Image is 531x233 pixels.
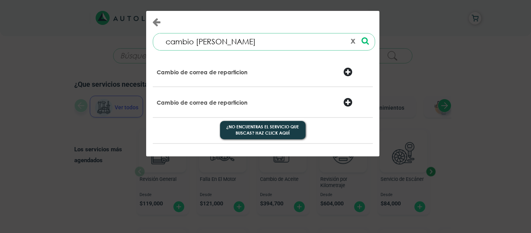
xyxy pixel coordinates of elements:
[159,33,346,50] input: ¿Qué necesita tu vehículo?...
[220,121,306,140] button: ¿No encuentras el servicio que buscas? Haz click aquí
[157,99,248,107] p: Cambio de correa de reparticion
[348,35,358,48] button: x
[152,17,161,27] button: Close
[157,68,248,76] p: Cambio de correa de reparticion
